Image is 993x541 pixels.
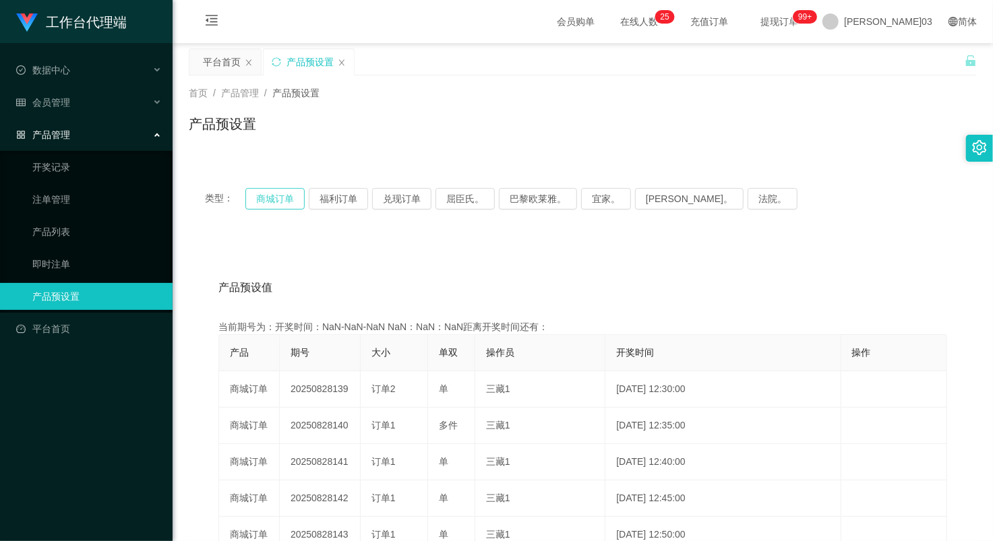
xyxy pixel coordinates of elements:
[213,88,216,98] span: /
[205,188,245,210] span: 类型：
[189,88,208,98] span: 首页
[221,88,259,98] span: 产品管理
[760,16,798,27] font: 提现订单
[690,16,728,27] font: 充值订单
[439,456,448,467] span: 单
[371,529,396,540] span: 订单1
[965,55,977,67] i: 图标： 解锁
[16,315,162,342] a: 图标： 仪表板平台首页
[793,10,817,24] sup: 980
[280,371,361,408] td: 20250828139
[371,347,390,358] span: 大小
[16,13,38,32] img: logo.9652507e.png
[949,17,958,26] i: 图标： global
[958,16,977,27] font: 简体
[581,188,631,210] button: 宜家。
[218,320,947,334] div: 当前期号为：开奖时间：NaN-NaN-NaN NaN：NaN：NaN距离开奖时间还有：
[499,188,577,210] button: 巴黎欧莱雅。
[605,371,841,408] td: [DATE] 12:30:00
[203,49,241,75] div: 平台首页
[435,188,495,210] button: 屈臣氏。
[280,444,361,480] td: 20250828141
[32,218,162,245] a: 产品列表
[32,251,162,278] a: 即时注单
[439,529,448,540] span: 单
[635,188,744,210] button: [PERSON_NAME]。
[665,10,669,24] p: 5
[264,88,267,98] span: /
[439,420,458,431] span: 多件
[605,408,841,444] td: [DATE] 12:35:00
[16,65,26,75] i: 图标： check-circle-o
[32,283,162,310] a: 产品预设置
[371,420,396,431] span: 订单1
[605,444,841,480] td: [DATE] 12:40:00
[439,347,458,358] span: 单双
[475,444,605,480] td: 三藏1
[218,280,272,296] span: 产品预设值
[280,408,361,444] td: 20250828140
[748,188,798,210] button: 法院。
[616,347,654,358] span: 开奖时间
[605,480,841,517] td: [DATE] 12:45:00
[189,1,235,44] i: 图标： menu-fold
[272,88,320,98] span: 产品预设置
[475,408,605,444] td: 三藏1
[620,16,658,27] font: 在线人数
[338,59,346,67] i: 图标： 关闭
[32,65,70,75] font: 数据中心
[32,97,70,108] font: 会员管理
[16,98,26,107] i: 图标： table
[219,371,280,408] td: 商城订单
[32,154,162,181] a: 开奖记录
[372,188,431,210] button: 兑现订单
[371,492,396,503] span: 订单1
[46,1,127,44] h1: 工作台代理端
[439,383,448,394] span: 单
[291,347,309,358] span: 期号
[32,186,162,213] a: 注单管理
[245,59,253,67] i: 图标： 关闭
[852,347,871,358] span: 操作
[189,114,256,134] h1: 产品预设置
[371,456,396,467] span: 订单1
[16,16,127,27] a: 工作台代理端
[439,492,448,503] span: 单
[371,383,396,394] span: 订单2
[655,10,675,24] sup: 25
[661,10,665,24] p: 2
[245,188,305,210] button: 商城订单
[219,480,280,517] td: 商城订单
[309,188,368,210] button: 福利订单
[280,480,361,517] td: 20250828142
[475,371,605,408] td: 三藏1
[219,408,280,444] td: 商城订单
[272,57,281,67] i: 图标： 同步
[287,49,334,75] div: 产品预设置
[972,140,987,155] i: 图标： 设置
[230,347,249,358] span: 产品
[32,129,70,140] font: 产品管理
[16,130,26,139] i: 图标： AppStore-O
[475,480,605,517] td: 三藏1
[219,444,280,480] td: 商城订单
[486,347,514,358] span: 操作员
